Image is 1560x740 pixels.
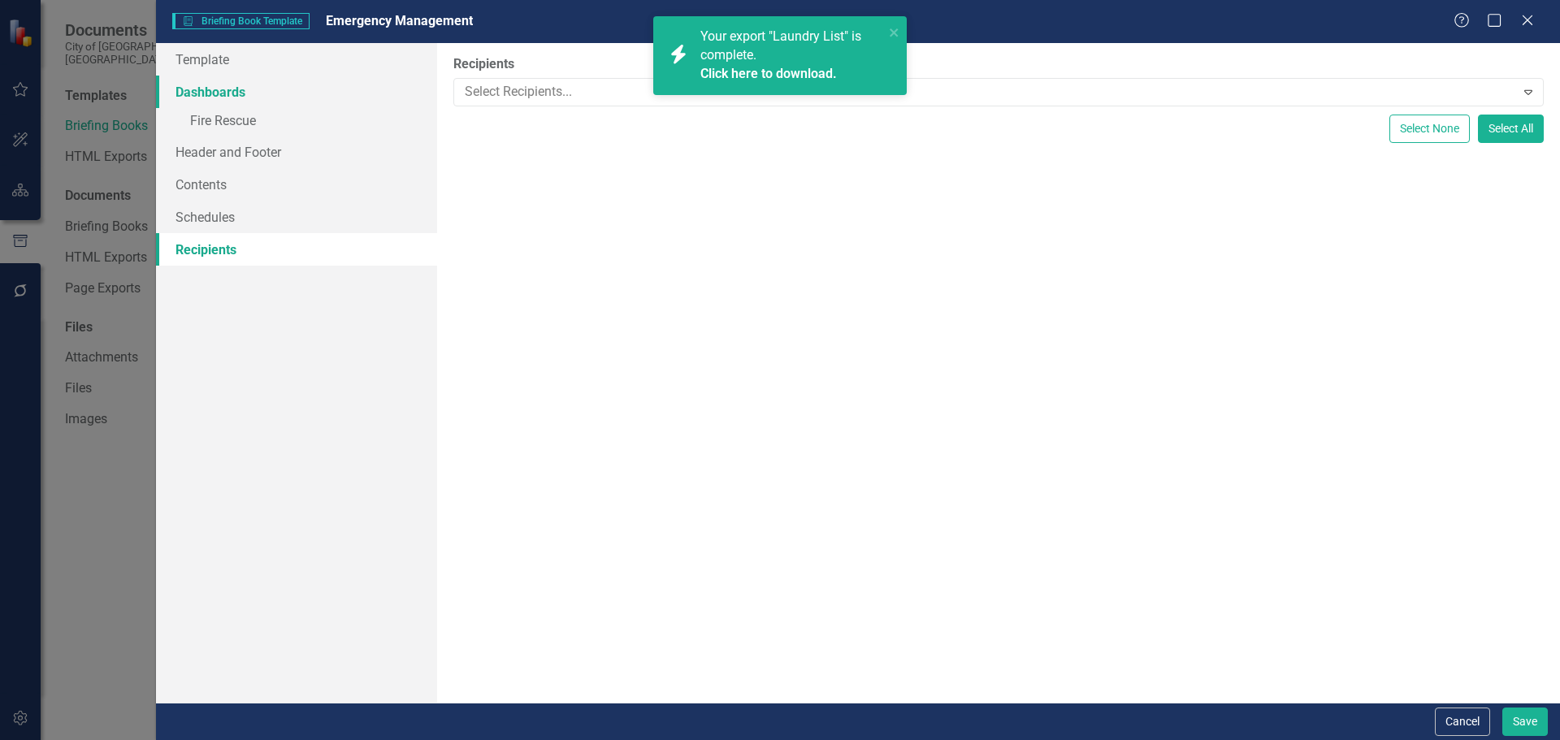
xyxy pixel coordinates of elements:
button: Cancel [1435,708,1490,736]
a: Click here to download. [700,66,837,81]
button: Select All [1478,115,1544,143]
button: Select None [1389,115,1470,143]
a: Recipients [156,233,437,266]
a: Contents [156,168,437,201]
span: Emergency Management [326,13,473,28]
button: Save [1502,708,1548,736]
a: Header and Footer [156,136,437,168]
a: Template [156,43,437,76]
a: Schedules [156,201,437,233]
span: Briefing Book Template [172,13,310,29]
span: Your export "Laundry List" is complete. [700,28,880,84]
a: Fire Rescue [156,108,437,136]
label: Recipients [453,55,1544,74]
button: close [889,23,900,41]
a: Dashboards [156,76,437,108]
